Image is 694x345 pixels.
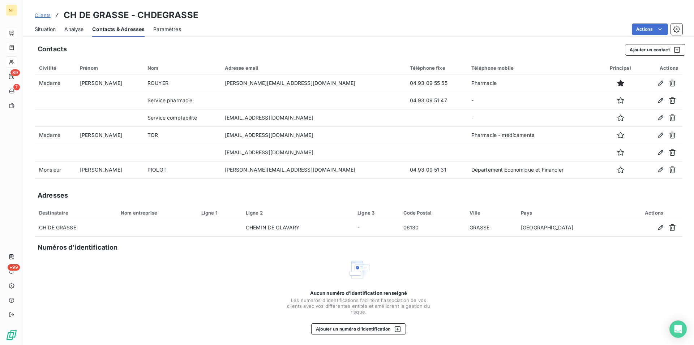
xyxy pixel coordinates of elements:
[76,74,143,92] td: [PERSON_NAME]
[347,258,370,281] img: Empty state
[35,219,116,237] td: CH DE GRASSE
[311,323,406,335] button: Ajouter un numéro d’identification
[467,161,601,178] td: Département Economique et Financier
[517,219,626,237] td: [GEOGRAPHIC_DATA]
[521,210,621,216] div: Pays
[38,242,118,253] h5: Numéros d’identification
[220,109,406,126] td: [EMAIL_ADDRESS][DOMAIN_NAME]
[6,71,17,82] a: 89
[39,210,112,216] div: Destinataire
[39,65,71,71] div: Civilité
[10,69,20,76] span: 89
[121,210,193,216] div: Nom entreprise
[201,210,237,216] div: Ligne 1
[76,161,143,178] td: [PERSON_NAME]
[467,92,601,109] td: -
[35,74,76,92] td: Madame
[76,126,143,144] td: [PERSON_NAME]
[399,219,465,237] td: 06130
[353,219,399,237] td: -
[630,210,678,216] div: Actions
[35,12,51,19] a: Clients
[286,297,431,315] span: Les numéros d'identifications facilitent l'association de vos clients avec vos différentes entité...
[143,92,220,109] td: Service pharmacie
[644,65,678,71] div: Actions
[92,26,145,33] span: Contacts & Adresses
[406,92,467,109] td: 04 93 09 51 47
[220,126,406,144] td: [EMAIL_ADDRESS][DOMAIN_NAME]
[143,74,220,92] td: ROUYER
[471,65,596,71] div: Téléphone mobile
[38,190,68,200] h5: Adresses
[625,44,685,56] button: Ajouter un contact
[605,65,636,71] div: Principal
[220,144,406,161] td: [EMAIL_ADDRESS][DOMAIN_NAME]
[467,126,601,144] td: Pharmacie - médicaments
[220,161,406,178] td: [PERSON_NAME][EMAIL_ADDRESS][DOMAIN_NAME]
[153,26,181,33] span: Paramètres
[6,4,17,16] div: NT
[241,219,353,237] td: CHEMIN DE CLAVARY
[403,210,461,216] div: Code Postal
[465,219,517,237] td: GRASSE
[35,26,56,33] span: Situation
[143,161,220,178] td: PIOLOT
[357,210,395,216] div: Ligne 3
[220,74,406,92] td: [PERSON_NAME][EMAIL_ADDRESS][DOMAIN_NAME]
[8,264,20,271] span: +99
[147,65,216,71] div: Nom
[246,210,349,216] div: Ligne 2
[406,161,467,178] td: 04 93 09 51 31
[64,26,83,33] span: Analyse
[225,65,401,71] div: Adresse email
[35,12,51,18] span: Clients
[406,74,467,92] td: 04 93 09 55 55
[64,9,198,22] h3: CH DE GRASSE - CHDEGRASSE
[632,23,668,35] button: Actions
[6,85,17,97] a: 7
[38,44,67,54] h5: Contacts
[467,74,601,92] td: Pharmacie
[470,210,512,216] div: Ville
[13,84,20,90] span: 7
[410,65,463,71] div: Téléphone fixe
[6,329,17,341] img: Logo LeanPay
[35,126,76,144] td: Madame
[467,109,601,126] td: -
[143,126,220,144] td: TOR
[35,161,76,178] td: Monsieur
[80,65,139,71] div: Prénom
[669,320,687,338] div: Open Intercom Messenger
[143,109,220,126] td: Service comptabilité
[310,290,407,296] span: Aucun numéro d’identification renseigné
